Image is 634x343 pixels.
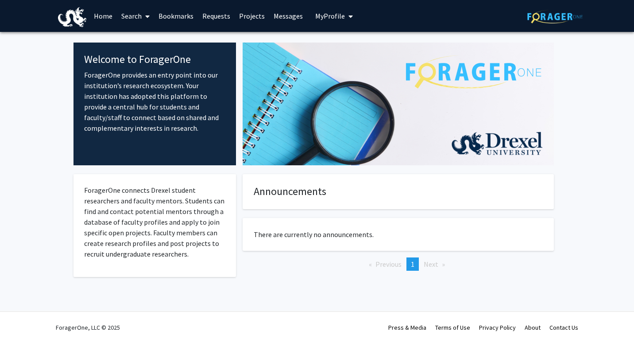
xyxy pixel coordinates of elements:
ul: Pagination [243,257,554,271]
a: Terms of Use [435,324,470,331]
p: ForagerOne connects Drexel student researchers and faculty mentors. Students can find and contact... [84,185,225,259]
h4: Welcome to ForagerOne [84,53,225,66]
a: Search [117,0,154,31]
a: Home [89,0,117,31]
span: Previous [375,260,402,269]
a: Requests [198,0,235,31]
a: Press & Media [388,324,426,331]
a: About [525,324,541,331]
h4: Announcements [254,185,543,198]
div: ForagerOne, LLC © 2025 [56,312,120,343]
p: ForagerOne provides an entry point into our institution’s research ecosystem. Your institution ha... [84,70,225,133]
span: My Profile [315,12,345,20]
p: There are currently no announcements. [254,229,543,240]
span: Next [424,260,438,269]
span: 1 [411,260,414,269]
a: Privacy Policy [479,324,516,331]
a: Bookmarks [154,0,198,31]
img: Cover Image [243,43,554,165]
img: Drexel University Logo [58,7,86,27]
img: ForagerOne Logo [527,10,583,23]
iframe: Chat [7,303,38,336]
a: Messages [269,0,307,31]
a: Projects [235,0,269,31]
a: Contact Us [549,324,578,331]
